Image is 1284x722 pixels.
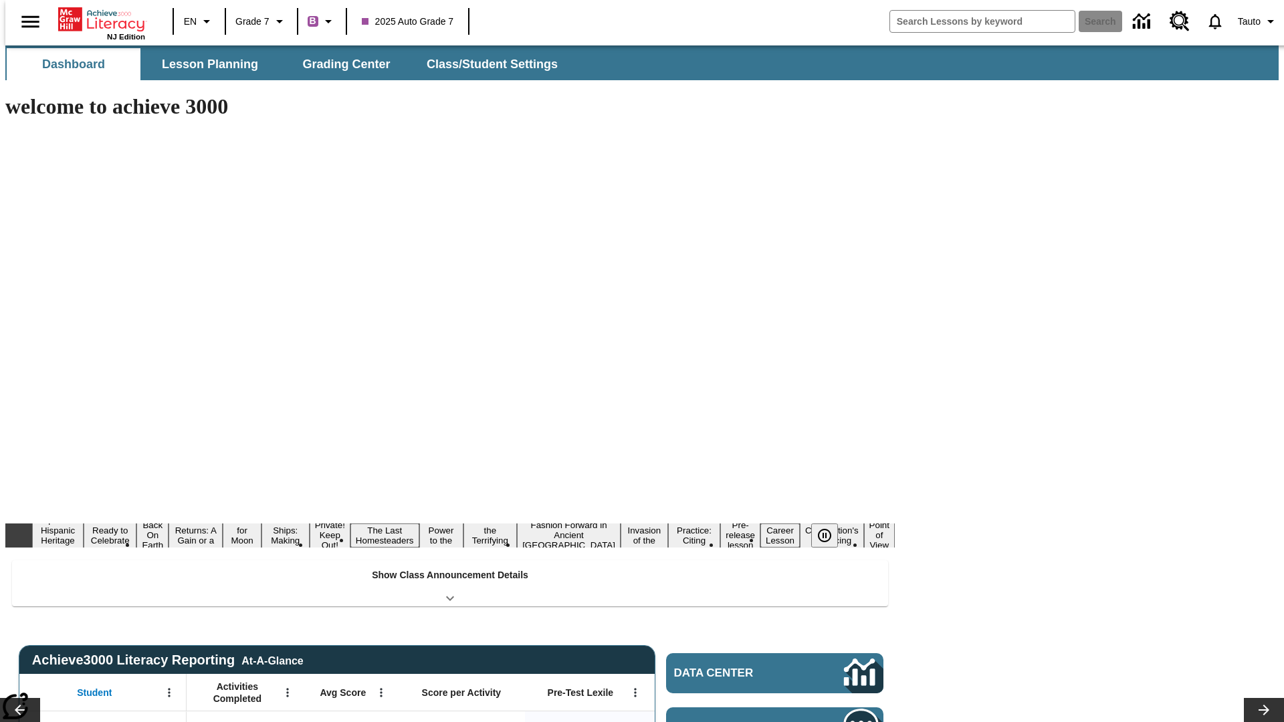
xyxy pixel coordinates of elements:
a: Home [58,6,145,33]
button: Slide 12 The Invasion of the Free CD [621,513,668,558]
div: At-A-Glance [241,652,303,667]
div: SubNavbar [5,48,570,80]
button: Slide 17 Point of View [864,518,895,552]
a: Resource Center, Will open in new tab [1162,3,1198,39]
span: Pre-Test Lexile [548,687,614,699]
button: Slide 4 Free Returns: A Gain or a Drain? [169,513,223,558]
button: Slide 15 Career Lesson [760,523,800,548]
button: Open Menu [625,683,645,703]
span: Class/Student Settings [427,57,558,72]
span: B [310,13,316,29]
button: Slide 8 The Last Homesteaders [350,523,419,548]
button: Slide 6 Cruise Ships: Making Waves [261,513,310,558]
span: Score per Activity [422,687,502,699]
button: Slide 7 Private! Keep Out! [310,518,350,552]
div: Show Class Announcement Details [12,560,888,606]
button: Slide 9 Solar Power to the People [419,513,463,558]
a: Data Center [666,653,883,693]
button: Open side menu [11,2,50,41]
a: Notifications [1198,4,1233,39]
button: Class/Student Settings [416,48,568,80]
button: Slide 2 Get Ready to Celebrate Juneteenth! [84,513,136,558]
div: SubNavbar [5,45,1279,80]
button: Pause [811,523,838,548]
span: Grading Center [302,57,390,72]
a: Data Center [1125,3,1162,40]
button: Grading Center [280,48,413,80]
span: Avg Score [320,687,366,699]
button: Slide 11 Fashion Forward in Ancient Rome [517,518,621,552]
span: Grade 7 [235,15,270,29]
span: Achieve3000 Literacy Reporting [32,652,304,668]
button: Open Menu [371,683,391,703]
button: Boost Class color is purple. Change class color [302,9,342,33]
span: Data Center [674,667,799,680]
button: Profile/Settings [1233,9,1284,33]
span: 2025 Auto Grade 7 [362,15,454,29]
button: Language: EN, Select a language [178,9,221,33]
h1: welcome to achieve 3000 [5,94,895,119]
input: search field [890,11,1075,32]
span: Student [77,687,112,699]
button: Slide 5 Time for Moon Rules? [223,513,261,558]
div: Home [58,5,145,41]
span: Activities Completed [193,681,282,705]
span: Tauto [1238,15,1261,29]
button: Dashboard [7,48,140,80]
button: Slide 1 ¡Viva Hispanic Heritage Month! [32,513,84,558]
p: Show Class Announcement Details [372,568,528,582]
div: Pause [811,523,851,548]
span: EN [184,15,197,29]
button: Slide 10 Attack of the Terrifying Tomatoes [463,513,518,558]
button: Slide 16 The Constitution's Balancing Act [800,513,864,558]
button: Slide 14 Pre-release lesson [720,518,760,552]
button: Lesson Planning [143,48,277,80]
button: Lesson carousel, Next [1244,698,1284,722]
button: Slide 13 Mixed Practice: Citing Evidence [668,513,721,558]
span: Dashboard [42,57,105,72]
button: Open Menu [159,683,179,703]
span: Lesson Planning [162,57,258,72]
button: Slide 3 Back On Earth [136,518,169,552]
button: Grade: Grade 7, Select a grade [230,9,293,33]
span: NJ Edition [107,33,145,41]
button: Open Menu [278,683,298,703]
